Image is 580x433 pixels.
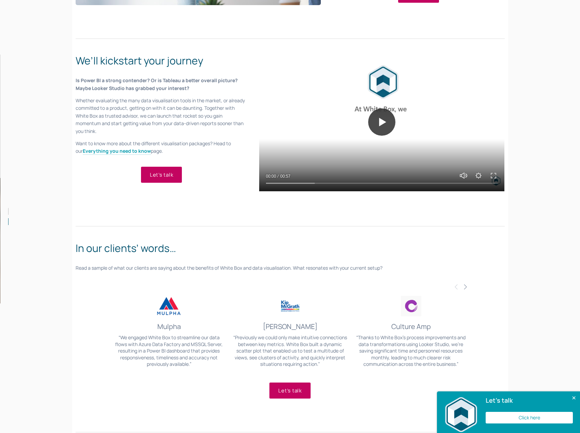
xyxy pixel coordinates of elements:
p: “Previously we could only make intuitive connections between key metrics. White Box built a dynam... [233,334,347,368]
div: Duration [278,173,292,180]
input: Seek [266,181,498,185]
div: Current time [266,173,278,180]
a: [PERSON_NAME] [263,322,317,331]
p: Want to know more about the different visualisation packages? Head to our page. [76,140,248,155]
img: dialog featured image [444,396,478,433]
a: Mulpha [157,322,181,331]
button: Click here [486,412,573,423]
a: Everything you need to know [83,148,151,155]
h2: In our clients’ words… [76,240,505,256]
img: Culture Amp [354,295,468,317]
div: Let's talk [437,391,580,433]
a: Let’s talk [141,167,182,183]
span: Next [463,283,468,289]
button: Close [566,391,580,405]
p: “We engaged White Box to streamline our data flows with Azure Data Factory and MSSQL Server, resu... [112,334,226,368]
img: Kip McGrath [233,295,347,317]
strong: Everything you need to know [83,148,151,154]
strong: Is Power BI a strong contender? Or is Tableau a better overall picture? Maybe Looker Studio has g... [76,77,239,91]
img: Mulpha [112,295,226,317]
button: Play [368,108,395,136]
h2: We’ll kickstart your journey [76,53,248,68]
p: Whether evaluating the many data visualisation tools in the market, or already committed to a pro... [76,97,248,135]
p: “Thanks to White Box’s process improvements and data transformations using Looker Studio, we're s... [354,334,468,368]
p: Read a sample of what our clients are saying about the benefits of White Box and data visualisati... [76,264,505,272]
h4: Let's talk [486,396,566,405]
span: Previous [454,283,459,289]
a: Culture Amp [391,322,431,331]
a: Let’s talk [269,383,311,399]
